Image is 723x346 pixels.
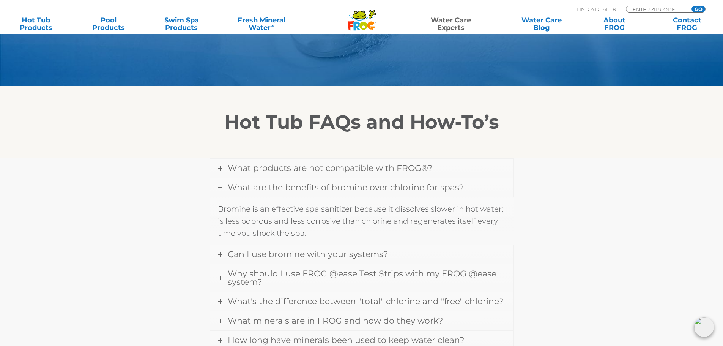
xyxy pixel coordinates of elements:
[228,182,464,193] span: What are the benefits of bromine over chlorine for spas?
[694,317,714,337] img: openIcon
[80,16,137,32] a: PoolProducts
[632,6,683,13] input: Zip Code Form
[210,292,513,311] a: What's the difference between "total" chlorine and "free" chlorine?
[210,311,513,330] a: What minerals are in FROG and how do they work?
[128,111,595,134] h2: Hot Tub FAQs and How-To’s
[577,6,616,13] p: Find A Dealer
[691,6,705,12] input: GO
[210,245,513,264] a: Can I use bromine with your systems?
[271,22,274,28] sup: ∞
[228,316,443,326] span: What minerals are in FROG and how do they work?
[153,16,210,32] a: Swim SpaProducts
[210,264,513,292] a: Why should I use FROG @ease Test Strips with my FROG @ease system?
[228,269,496,287] span: Why should I use FROG @ease Test Strips with my FROG @ease system?
[210,159,513,178] a: What products are not compatible with FROG®?
[228,296,503,307] span: What's the difference between "total" chlorine and "free" chlorine?
[226,16,297,32] a: Fresh MineralWater∞
[228,335,464,345] span: How long have minerals been used to keep water clean?
[228,163,432,173] span: What products are not compatible with FROG®?
[405,16,497,32] a: Water CareExperts
[513,16,570,32] a: Water CareBlog
[8,16,64,32] a: Hot TubProducts
[659,16,715,32] a: ContactFROG
[586,16,643,32] a: AboutFROG
[228,249,388,259] span: Can I use bromine with your systems?
[210,178,513,197] a: What are the benefits of bromine over chlorine for spas?
[218,203,506,239] p: Bromine is an effective spa sanitizer because it dissolves slower in hot water; is less odorous a...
